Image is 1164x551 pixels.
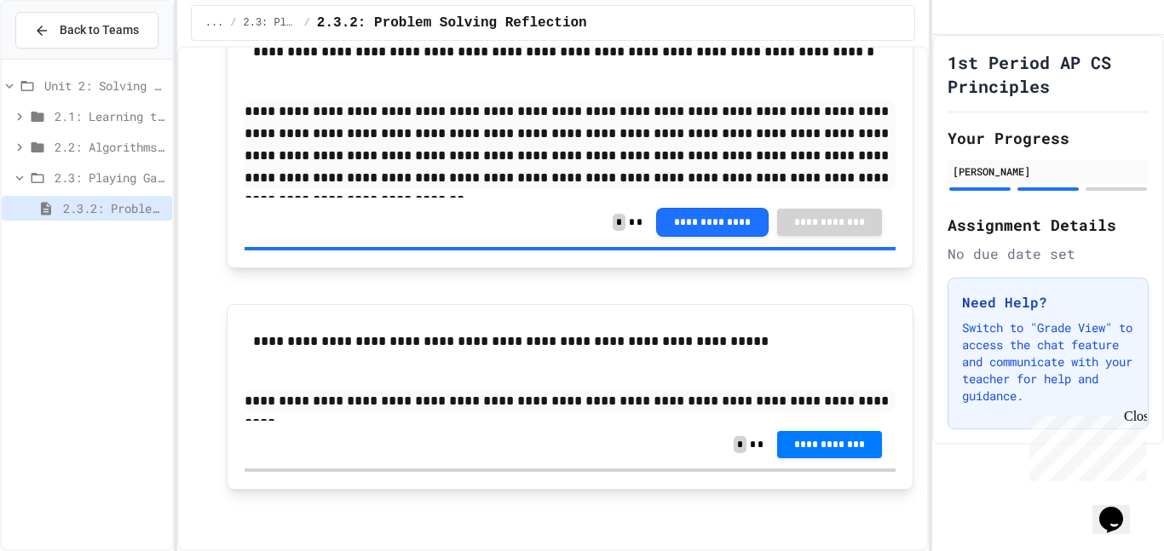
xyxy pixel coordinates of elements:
[962,292,1134,313] h3: Need Help?
[953,164,1144,179] div: [PERSON_NAME]
[15,12,158,49] button: Back to Teams
[55,138,165,156] span: 2.2: Algorithms - from Pseudocode to Flowcharts
[244,16,297,30] span: 2.3: Playing Games
[60,21,139,39] span: Back to Teams
[44,77,165,95] span: Unit 2: Solving Problems in Computer Science
[948,213,1149,237] h2: Assignment Details
[55,107,165,125] span: 2.1: Learning to Solve Hard Problems
[948,244,1149,264] div: No due date set
[948,126,1149,150] h2: Your Progress
[304,16,310,30] span: /
[7,7,118,108] div: Chat with us now!Close
[1092,483,1147,534] iframe: chat widget
[230,16,236,30] span: /
[962,319,1134,405] p: Switch to "Grade View" to access the chat feature and communicate with your teacher for help and ...
[1023,409,1147,481] iframe: chat widget
[317,13,587,33] span: 2.3.2: Problem Solving Reflection
[205,16,224,30] span: ...
[63,199,165,217] span: 2.3.2: Problem Solving Reflection
[55,169,165,187] span: 2.3: Playing Games
[948,50,1149,98] h1: 1st Period AP CS Principles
